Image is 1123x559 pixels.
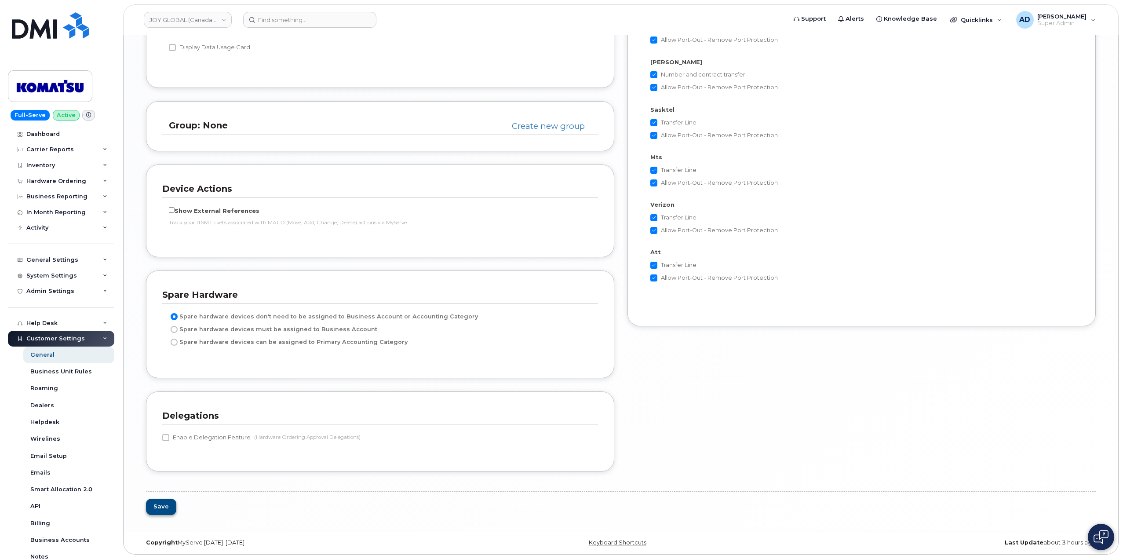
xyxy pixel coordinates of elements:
a: Alerts [832,10,870,28]
label: Verizon [650,201,675,209]
div: MyServe [DATE]–[DATE] [139,539,460,546]
div: Adil Derdak [1010,11,1102,29]
input: Allow Port-Out - Remove Port Protection [650,179,657,186]
small: (Hardware Ordering Approval Delegations) [254,434,361,440]
small: Track your ITSM tickets associated with MACD (Move, Add, Change, Delete) actions via MyServe. [169,219,408,226]
span: Super Admin [1037,20,1087,27]
a: Support [788,10,832,28]
label: Spare hardware devices must be assigned to Business Account [169,324,377,335]
label: Enable Delegation Feature [162,432,251,443]
h3: Device Actions [162,183,591,195]
label: Allow Port-Out - Remove Port Protection [650,273,778,283]
input: Transfer Line [650,119,657,126]
input: Allow Port-Out - Remove Port Protection [650,227,657,234]
div: about 3 hours ago [781,539,1102,546]
input: Transfer Line [650,167,657,174]
label: Allow Port-Out - Remove Port Protection [650,178,778,188]
input: Spare hardware devices don't need to be assigned to Business Account or Accounting Category [171,313,178,320]
input: Transfer Line [650,214,657,221]
a: Create new group [512,121,585,131]
a: JOY GLOBAL (Canada) LTD. [144,12,232,28]
input: Spare hardware devices can be assigned to Primary Accounting Category [171,339,178,346]
label: Allow Port-Out - Remove Port Protection [650,35,778,45]
label: Att [650,248,661,256]
label: Spare hardware devices don't need to be assigned to Business Account or Accounting Category [169,311,478,322]
input: Spare hardware devices must be assigned to Business Account [171,326,178,333]
label: Transfer Line [650,117,696,128]
span: Alerts [846,15,864,23]
span: Support [801,15,826,23]
label: Transfer Line [650,260,696,270]
a: Keyboard Shortcuts [589,539,646,546]
h3: Delegations [162,410,591,422]
input: Allow Port-Out - Remove Port Protection [650,132,657,139]
input: Allow Port-Out - Remove Port Protection [650,274,657,281]
label: Display Data Usage Card. [169,42,252,53]
label: Allow Port-Out - Remove Port Protection [650,82,778,93]
strong: Last Update [1005,539,1043,546]
span: [PERSON_NAME] [1037,13,1087,20]
input: Allow Port-Out - Remove Port Protection [650,37,657,44]
label: Sasktel [650,106,675,114]
input: Transfer Line [650,262,657,269]
div: Quicklinks [944,11,1008,29]
span: Quicklinks [961,16,993,23]
input: Display Data Usage Card. [169,44,176,51]
span: Knowledge Base [884,15,937,23]
input: Enable Delegation Feature [162,434,169,441]
input: Find something... [243,12,376,28]
span: AD [1019,15,1030,25]
label: [PERSON_NAME] [650,58,702,66]
input: Number and contract transfer [650,71,657,78]
label: Transfer Line [650,212,696,223]
img: Open chat [1094,530,1108,544]
label: Allow Port-Out - Remove Port Protection [650,130,778,141]
label: Mts [650,153,662,161]
h3: Group: None [169,120,406,132]
label: Transfer Line [650,165,696,175]
input: Allow Port-Out - Remove Port Protection [650,84,657,91]
input: Show External References [169,207,175,213]
label: Number and contract transfer [650,69,745,80]
label: Show External References [169,205,259,215]
a: Knowledge Base [870,10,943,28]
strong: Copyright [146,539,178,546]
h3: Spare Hardware [162,289,591,301]
label: Allow Port-Out - Remove Port Protection [650,225,778,236]
button: Save [146,499,176,515]
label: Spare hardware devices can be assigned to Primary Accounting Category [169,337,408,347]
